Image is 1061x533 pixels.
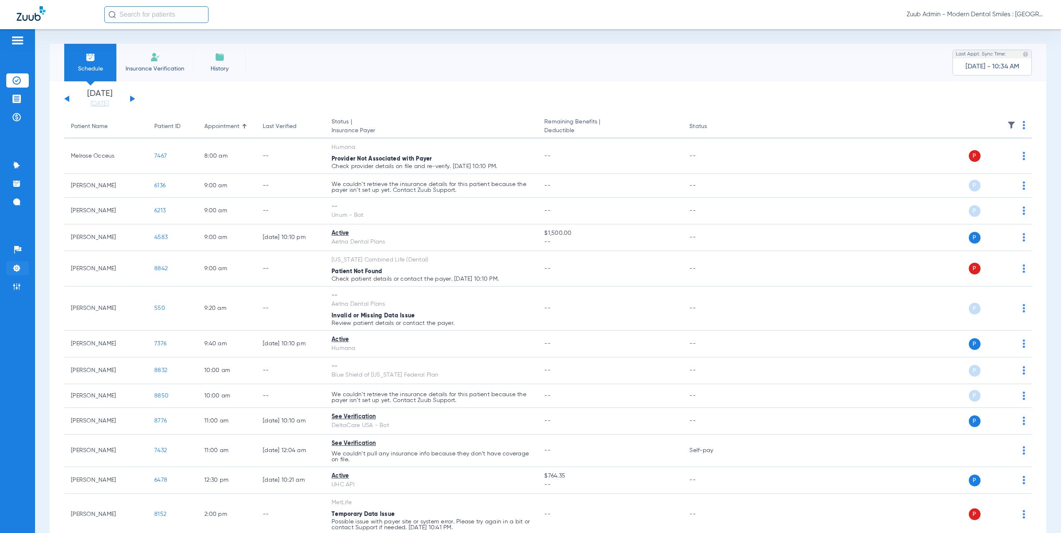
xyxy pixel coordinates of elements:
img: group-dot-blue.svg [1023,206,1025,215]
img: hamburger-icon [11,35,24,45]
th: Status | [325,115,538,138]
span: Zuub Admin - Modern Dental Smiles : [GEOGRAPHIC_DATA] [907,10,1044,19]
td: 8:00 AM [198,138,256,174]
div: -- [332,291,531,300]
div: Patient ID [154,122,191,131]
div: Patient Name [71,122,108,131]
span: P [969,415,981,427]
td: [DATE] 10:10 PM [256,224,325,251]
td: -- [683,287,739,331]
td: 9:00 AM [198,224,256,251]
td: [PERSON_NAME] [64,251,148,287]
div: Patient ID [154,122,181,131]
a: [DATE] [75,100,125,108]
span: -- [544,153,551,159]
td: 11:00 AM [198,435,256,467]
img: group-dot-blue.svg [1023,339,1025,348]
span: 8152 [154,511,166,517]
p: Check patient details or contact the payer. [DATE] 10:10 PM. [332,276,531,282]
input: Search for patients [104,6,209,23]
div: Aetna Dental Plans [332,300,531,309]
div: Humana [332,143,531,152]
span: Patient Not Found [332,269,382,274]
td: [PERSON_NAME] [64,287,148,331]
div: Chat Widget [1019,493,1061,533]
span: 7432 [154,448,167,453]
td: Self-pay [683,435,739,467]
span: P [969,150,981,162]
div: -- [332,362,531,371]
div: Humana [332,344,531,353]
td: -- [683,138,739,174]
div: Active [332,335,531,344]
td: -- [683,357,739,384]
span: -- [544,266,551,272]
div: Last Verified [263,122,318,131]
span: P [969,365,981,377]
td: [DATE] 10:10 PM [256,331,325,357]
div: Last Verified [263,122,297,131]
img: group-dot-blue.svg [1023,304,1025,312]
div: Active [332,472,531,480]
p: Possible issue with payer site or system error. Please try again in a bit or contact Support if n... [332,519,531,530]
span: Insurance Payer [332,126,531,135]
div: Unum - Bot [332,211,531,220]
img: group-dot-blue.svg [1023,392,1025,400]
div: UHC API [332,480,531,489]
img: group-dot-blue.svg [1023,366,1025,375]
td: [PERSON_NAME] [64,435,148,467]
img: group-dot-blue.svg [1023,446,1025,455]
div: -- [332,202,531,211]
span: -- [544,367,551,373]
td: [DATE] 10:10 AM [256,408,325,435]
span: 550 [154,305,165,311]
td: -- [683,467,739,494]
span: 6136 [154,183,166,189]
img: group-dot-blue.svg [1023,152,1025,160]
span: Schedule [70,65,110,73]
span: 8832 [154,367,167,373]
img: group-dot-blue.svg [1023,417,1025,425]
td: [PERSON_NAME] [64,467,148,494]
th: Remaining Benefits | [538,115,683,138]
span: Last Appt. Sync Time: [956,50,1006,58]
span: P [969,205,981,217]
td: Melrose Occeus [64,138,148,174]
img: Search Icon [108,11,116,18]
span: $764.35 [544,472,676,480]
td: [DATE] 12:04 AM [256,435,325,467]
span: -- [544,341,551,347]
div: Active [332,229,531,238]
td: [PERSON_NAME] [64,357,148,384]
span: 6213 [154,208,166,214]
td: [PERSON_NAME] [64,198,148,224]
span: P [969,180,981,191]
div: Blue Shield of [US_STATE] Federal Plan [332,371,531,380]
img: Zuub Logo [17,6,45,21]
td: -- [683,408,739,435]
td: -- [256,174,325,198]
span: -- [544,393,551,399]
span: 4583 [154,234,168,240]
div: Patient Name [71,122,141,131]
td: [PERSON_NAME] [64,384,148,408]
div: Appointment [204,122,249,131]
span: Invalid or Missing Data Issue [332,313,415,319]
img: group-dot-blue.svg [1023,181,1025,190]
td: 9:40 AM [198,331,256,357]
span: Temporary Data Issue [332,511,395,517]
td: 12:30 PM [198,467,256,494]
span: 6478 [154,477,167,483]
span: P [969,263,981,274]
span: P [969,303,981,314]
span: -- [544,480,676,489]
li: [DATE] [75,90,125,108]
span: -- [544,511,551,517]
span: $1,500.00 [544,229,676,238]
td: 9:00 AM [198,174,256,198]
td: -- [683,224,739,251]
span: 8850 [154,393,168,399]
td: 11:00 AM [198,408,256,435]
p: Check provider details on file and re-verify. [DATE] 10:10 PM. [332,163,531,169]
span: Deductible [544,126,676,135]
